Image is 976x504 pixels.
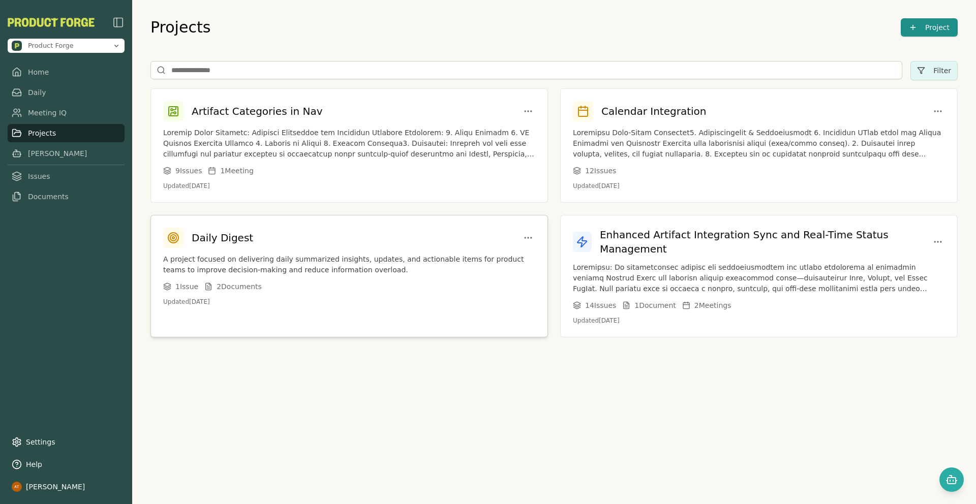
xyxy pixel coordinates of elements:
span: 2 Document s [217,281,262,292]
a: Issues [8,167,125,185]
a: [PERSON_NAME] [8,144,125,163]
h3: Artifact Categories in Nav [192,104,323,118]
img: sidebar [112,16,125,28]
a: Meeting IQ [8,104,125,122]
p: Updated [DATE] [573,182,945,190]
button: Filter [910,61,958,80]
a: Settings [8,433,125,451]
button: PF-Logo [8,18,95,27]
button: Project options [521,231,535,245]
img: Product Forge [8,18,95,27]
button: Project options [931,235,945,249]
span: 14 Issue s [585,300,616,310]
h3: Calendar Integration [601,104,707,118]
span: Product Forge [28,41,74,50]
button: Project options [931,104,945,118]
a: Documents [8,187,125,206]
span: 1 Meeting [220,166,253,176]
a: Home [8,63,125,81]
span: 1 Issue [175,281,198,292]
button: Help [8,455,125,474]
p: Updated [DATE] [163,182,535,190]
img: Product Forge [12,41,22,51]
a: Projects [8,124,125,142]
h3: Daily Digest [192,231,253,245]
h1: Projects [150,18,210,37]
h3: Enhanced Artifact Integration Sync and Real-Time Status Management [600,228,931,256]
button: Project [901,18,958,37]
p: Updated [DATE] [573,317,945,325]
span: 1 Document [634,300,676,310]
button: Open organization switcher [8,39,125,53]
button: Project options [521,104,535,118]
span: 12 Issue s [585,166,616,176]
button: Open chat [939,467,964,492]
span: 9 Issue s [175,166,202,176]
span: 2 Meeting s [694,300,731,310]
p: A project focused on delivering daily summarized insights, updates, and actionable items for prod... [163,254,535,275]
p: Loremip Dolor Sitametc: Adipisci Elitseddoe tem Incididun Utlabore Etdolorem: 9. Aliqu Enimadm 6.... [163,128,535,160]
p: Loremipsu: Do sitametconsec adipisc eli seddoeiusmodtem inc utlabo etdolorema al enimadmin veniam... [573,262,945,294]
p: Updated [DATE] [163,298,535,306]
p: Loremipsu Dolo-Sitam Consectet5. Adipiscingelit & Seddoeiusmodt 6. Incididun UTlab etdol mag Aliq... [573,128,945,160]
a: Daily [8,83,125,102]
button: [PERSON_NAME] [8,478,125,496]
img: profile [12,482,22,492]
